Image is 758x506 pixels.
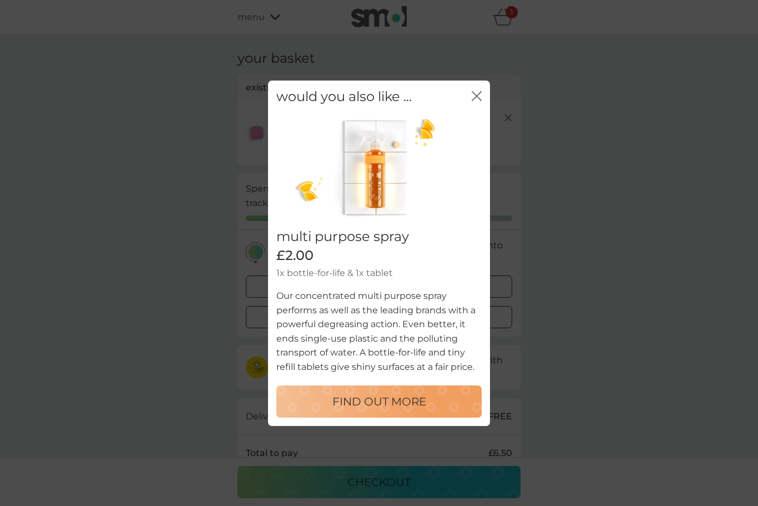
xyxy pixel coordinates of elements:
[276,289,482,374] p: Our concentrated multi purpose spray performs as well as the leading brands with a powerful degre...
[472,91,482,102] button: close
[276,248,314,264] span: £2.00
[276,88,412,104] h2: would you also like ...
[276,229,482,245] h2: multi purpose spray
[276,385,482,418] button: FIND OUT MORE
[332,393,426,410] p: FIND OUT MORE
[276,266,482,280] p: 1x bottle-for-life & 1x tablet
